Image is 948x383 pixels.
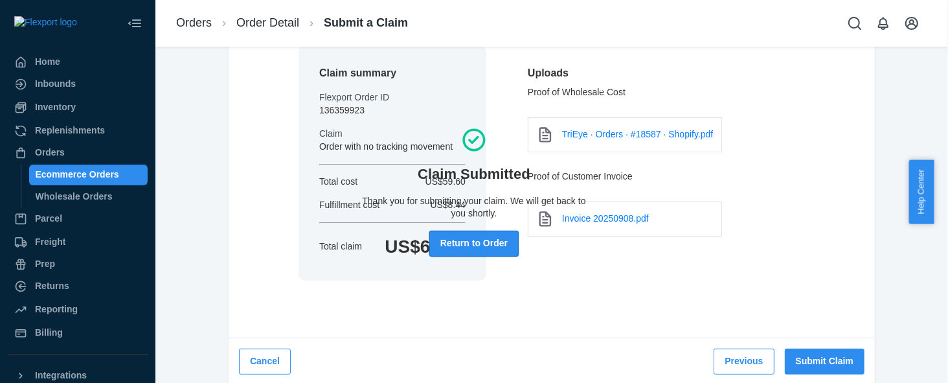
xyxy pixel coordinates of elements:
ol: breadcrumbs [166,5,418,42]
p: Thank you for submitting your claim. We will get back to you shortly. [361,195,587,221]
div: Freight [35,236,65,249]
p: Total claim [319,240,362,253]
img: Flexport logo [14,16,77,29]
button: Submit Claim [785,349,864,375]
button: Cancel [239,349,291,375]
h2: Claim Submitted [418,164,530,185]
div: Proof of Wholesale Cost Proof of Customer Invoice [528,61,784,255]
p: Fulfillment cost [319,199,379,212]
span: TriEye · Orders · #18587 · Shopify.pdf [562,129,713,139]
span: Invoice 20250908.pdf [562,213,649,224]
button: Return to Order [429,231,519,257]
div: Home [35,56,60,69]
button: Open notifications [870,10,896,36]
div: Integrations [35,369,87,382]
a: Submit a Claim [324,16,408,29]
p: Total cost [319,176,357,189]
div: Replenishments [35,124,105,137]
div: Wholesale Orders [36,191,113,203]
p: Order with no tracking movement [319,141,466,154]
header: Uploads [528,66,784,81]
header: Claim summary [319,66,466,81]
p: Flexport Order ID [319,91,466,104]
div: Inventory [35,101,76,114]
a: Orders [176,16,212,29]
div: Billing [35,327,63,340]
div: Prep [35,258,55,271]
button: Open account menu [899,10,925,36]
button: Previous [714,349,774,375]
div: Returns [35,280,69,293]
a: Order Detail [236,16,299,29]
div: Orders [35,146,65,159]
div: Reporting [35,303,78,316]
div: Parcel [35,213,62,226]
span: Help Center [909,159,934,224]
button: Open Search Box [842,10,868,36]
div: Inbounds [35,78,76,91]
span: × [599,78,609,98]
div: Ecommerce Orders [36,168,119,181]
p: 136359923 [319,104,466,117]
p: Claim [319,128,466,141]
button: Close Navigation [122,10,148,36]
